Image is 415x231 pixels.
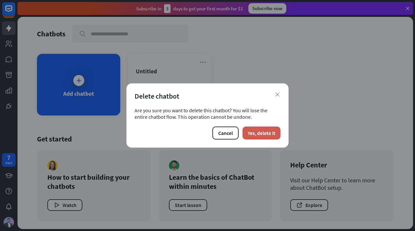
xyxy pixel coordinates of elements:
button: Yes, delete it [243,127,280,140]
button: Cancel [212,127,239,140]
div: Delete chatbot [135,91,280,101]
i: close [275,92,279,97]
div: Are you sure you want to delete this chatbot? You will lose the entire chatbot flow. This operati... [135,107,280,120]
button: Open LiveChat chat widget [5,3,25,22]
